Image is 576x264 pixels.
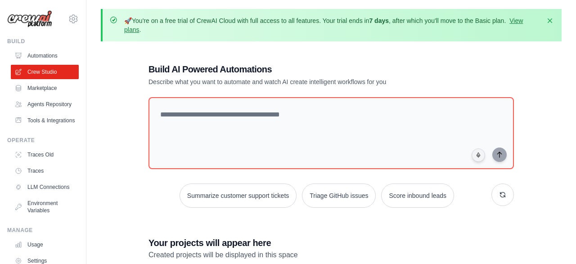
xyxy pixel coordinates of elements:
a: Tools & Integrations [11,113,79,128]
button: Score inbound leads [381,183,454,208]
a: Usage [11,237,79,252]
p: Describe what you want to automate and watch AI create intelligent workflows for you [148,77,451,86]
button: Triage GitHub issues [302,183,376,208]
a: Marketplace [11,81,79,95]
img: Logo [7,10,52,28]
div: Build [7,38,79,45]
a: Traces Old [11,148,79,162]
p: Created projects will be displayed in this space [148,249,514,261]
div: Manage [7,227,79,234]
h3: Your projects will appear here [148,237,514,249]
a: Crew Studio [11,65,79,79]
button: Get new suggestions [491,183,514,206]
h1: Build AI Powered Automations [148,63,451,76]
strong: 🚀 [124,17,132,24]
a: Automations [11,49,79,63]
button: Click to speak your automation idea [472,148,485,162]
a: Environment Variables [11,196,79,218]
a: Traces [11,164,79,178]
div: Operate [7,137,79,144]
a: LLM Connections [11,180,79,194]
a: Agents Repository [11,97,79,112]
button: Summarize customer support tickets [180,183,297,208]
strong: 7 days [369,17,389,24]
p: You're on a free trial of CrewAI Cloud with full access to all features. Your trial ends in , aft... [124,16,540,34]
